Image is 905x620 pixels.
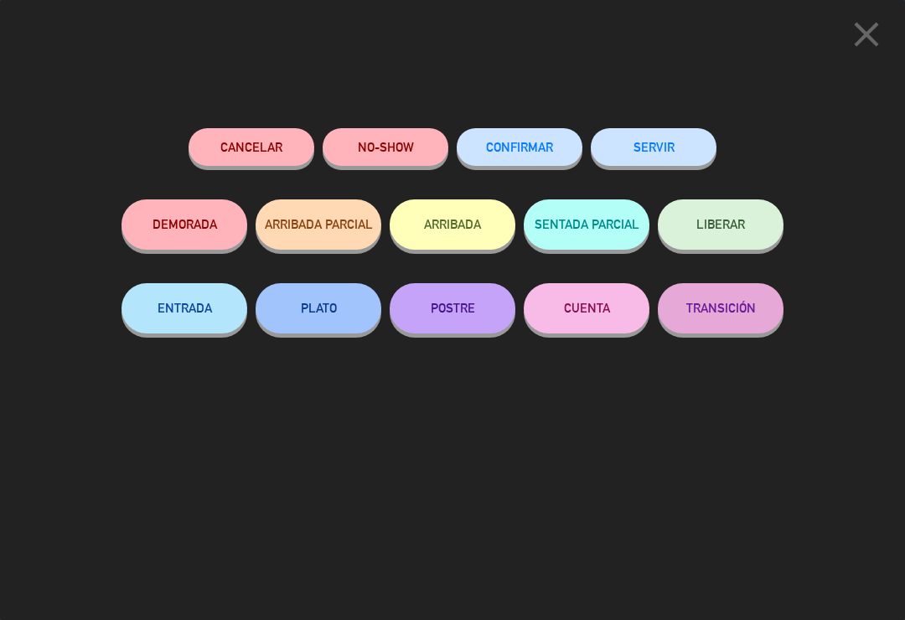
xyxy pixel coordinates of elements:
button: POSTRE [390,283,515,333]
i: close [846,13,887,55]
button: ENTRADA [122,283,247,333]
button: SENTADA PARCIAL [524,199,649,250]
button: TRANSICIÓN [658,283,783,333]
span: LIBERAR [696,217,745,231]
button: NO-SHOW [323,128,448,166]
button: LIBERAR [658,199,783,250]
button: ARRIBADA [390,199,515,250]
button: CONFIRMAR [457,128,582,166]
button: close [840,13,892,62]
button: CUENTA [524,283,649,333]
button: DEMORADA [122,199,247,250]
button: Cancelar [189,128,314,166]
button: SERVIR [591,128,716,166]
button: ARRIBADA PARCIAL [256,199,381,250]
span: CONFIRMAR [486,140,553,154]
span: ARRIBADA PARCIAL [265,217,373,231]
button: PLATO [256,283,381,333]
